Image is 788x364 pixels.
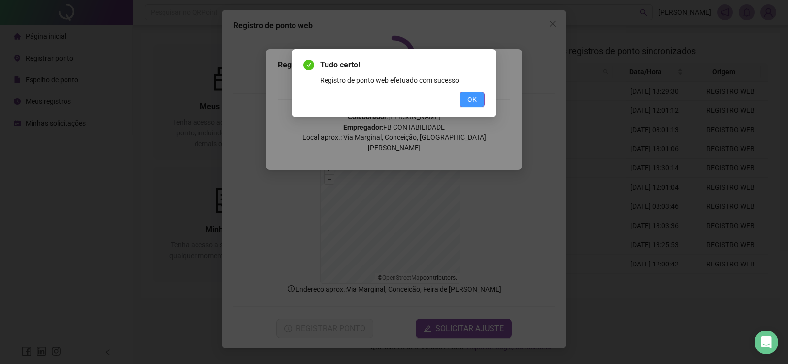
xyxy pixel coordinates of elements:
div: Registro de ponto web efetuado com sucesso. [320,75,485,86]
span: check-circle [303,60,314,70]
span: OK [467,94,477,105]
button: OK [460,92,485,107]
div: Open Intercom Messenger [755,331,778,354]
span: Tudo certo! [320,59,485,71]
